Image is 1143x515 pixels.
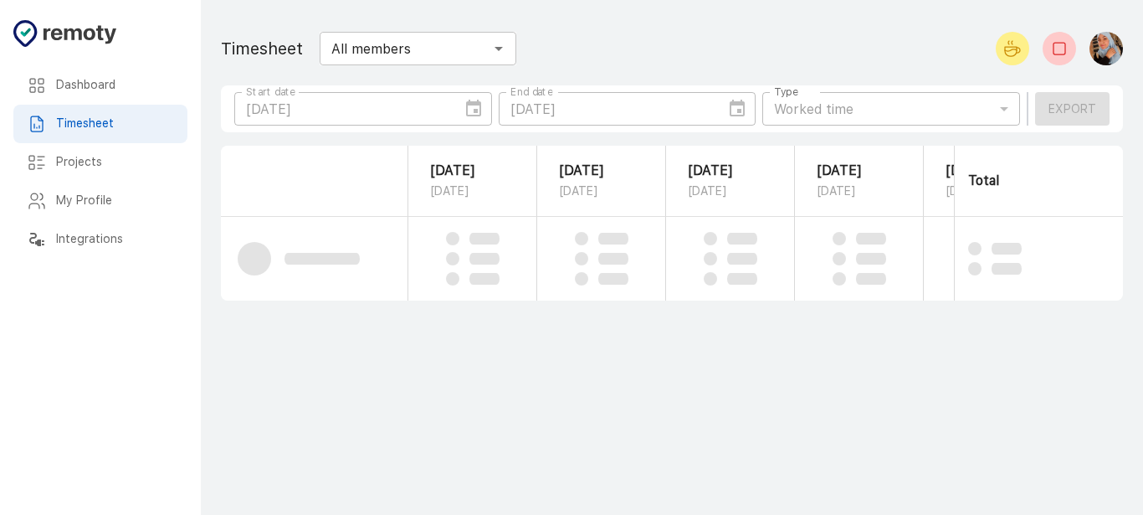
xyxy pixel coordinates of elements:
[56,76,174,95] h6: Dashboard
[487,37,510,60] button: Open
[56,230,174,249] h6: Integrations
[13,182,187,220] div: My Profile
[1089,32,1123,65] img: Malak Belabdi
[1083,25,1123,72] button: Malak Belabdi
[762,92,1020,126] div: Worked time
[996,32,1029,65] button: Start your break
[13,143,187,182] div: Projects
[559,161,643,181] p: [DATE]
[688,181,772,201] p: [DATE]
[56,192,174,210] h6: My Profile
[946,161,1030,181] p: [DATE]
[559,181,643,201] p: [DATE]
[56,153,174,172] h6: Projects
[430,181,515,201] p: [DATE]
[13,105,187,143] div: Timesheet
[510,85,552,99] label: End date
[1043,32,1076,65] button: Check-out
[774,85,798,99] label: Type
[946,181,1030,201] p: [DATE]
[968,171,1110,191] p: Total
[430,161,515,181] p: [DATE]
[13,66,187,105] div: Dashboard
[817,181,901,201] p: [DATE]
[817,161,901,181] p: [DATE]
[499,92,715,126] input: mm/dd/yyyy
[56,115,174,133] h6: Timesheet
[221,35,303,62] h1: Timesheet
[234,92,450,126] input: mm/dd/yyyy
[246,85,295,99] label: Start date
[688,161,772,181] p: [DATE]
[13,220,187,259] div: Integrations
